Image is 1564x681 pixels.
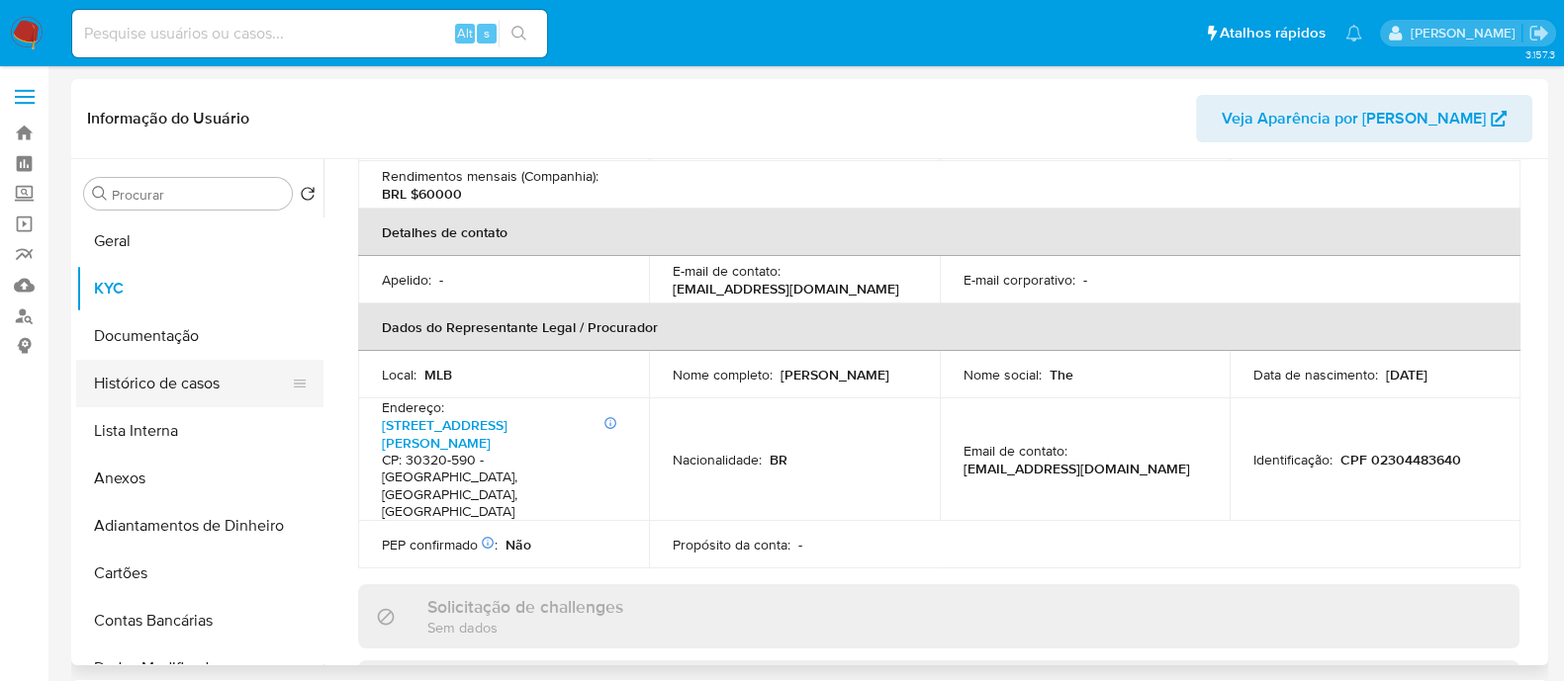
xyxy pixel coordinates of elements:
h4: CP: 30320-590 - [GEOGRAPHIC_DATA], [GEOGRAPHIC_DATA], [GEOGRAPHIC_DATA] [382,452,617,521]
p: Nome completo : [673,366,773,383]
input: Procurar [112,186,284,204]
p: CPF 02304483640 [1340,451,1461,468]
p: Rendimentos mensais (Companhia) : [382,167,598,185]
button: search-icon [499,20,539,47]
p: BRL $60000 [382,185,462,203]
h3: Solicitação de challenges [427,596,623,618]
th: Detalhes de contato [358,209,1520,256]
a: [STREET_ADDRESS][PERSON_NAME] [382,415,507,453]
span: Atalhos rápidos [1220,23,1326,43]
span: Veja Aparência por [PERSON_NAME] [1222,95,1486,142]
p: E-mail corporativo : [964,271,1075,289]
p: - [439,271,443,289]
button: Histórico de casos [76,360,308,407]
p: [PERSON_NAME] [781,366,889,383]
button: Lista Interna [76,407,323,455]
p: BR [770,451,787,468]
a: Notificações [1345,25,1362,42]
th: Dados do Representante Legal / Procurador [358,303,1520,351]
p: Data de nascimento : [1253,366,1378,383]
p: Propósito da conta : [673,536,790,553]
p: The [1050,366,1073,383]
button: Veja Aparência por [PERSON_NAME] [1196,95,1532,142]
div: Solicitação de challengesSem dados [358,584,1519,648]
p: [EMAIL_ADDRESS][DOMAIN_NAME] [673,280,899,298]
p: Não [506,536,531,553]
p: Identificação : [1253,451,1333,468]
button: Cartões [76,550,323,597]
a: Sair [1528,23,1549,43]
button: Documentação [76,312,323,360]
p: [DATE] [1386,366,1427,383]
p: Local : [382,366,416,383]
button: Geral [76,217,323,265]
button: Retornar ao pedido padrão [300,186,316,208]
p: Nacionalidade : [673,451,762,468]
button: Procurar [92,186,108,202]
p: PEP confirmado : [382,536,498,553]
button: KYC [76,265,323,312]
p: Sem dados [427,618,623,637]
button: Anexos [76,455,323,502]
span: Alt [457,24,473,43]
span: s [484,24,490,43]
p: Nome social : [964,366,1042,383]
h1: Informação do Usuário [87,109,249,128]
input: Pesquise usuários ou casos... [72,21,547,46]
button: Adiantamentos de Dinheiro [76,502,323,550]
p: - [1083,271,1087,289]
p: [EMAIL_ADDRESS][DOMAIN_NAME] [964,460,1190,477]
p: Apelido : [382,271,431,289]
p: E-mail de contato : [673,262,781,280]
p: - [798,536,802,553]
p: anna.almeida@mercadopago.com.br [1410,24,1521,43]
p: Endereço : [382,398,444,416]
p: MLB [424,366,452,383]
button: Contas Bancárias [76,597,323,644]
p: Email de contato : [964,442,1067,460]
